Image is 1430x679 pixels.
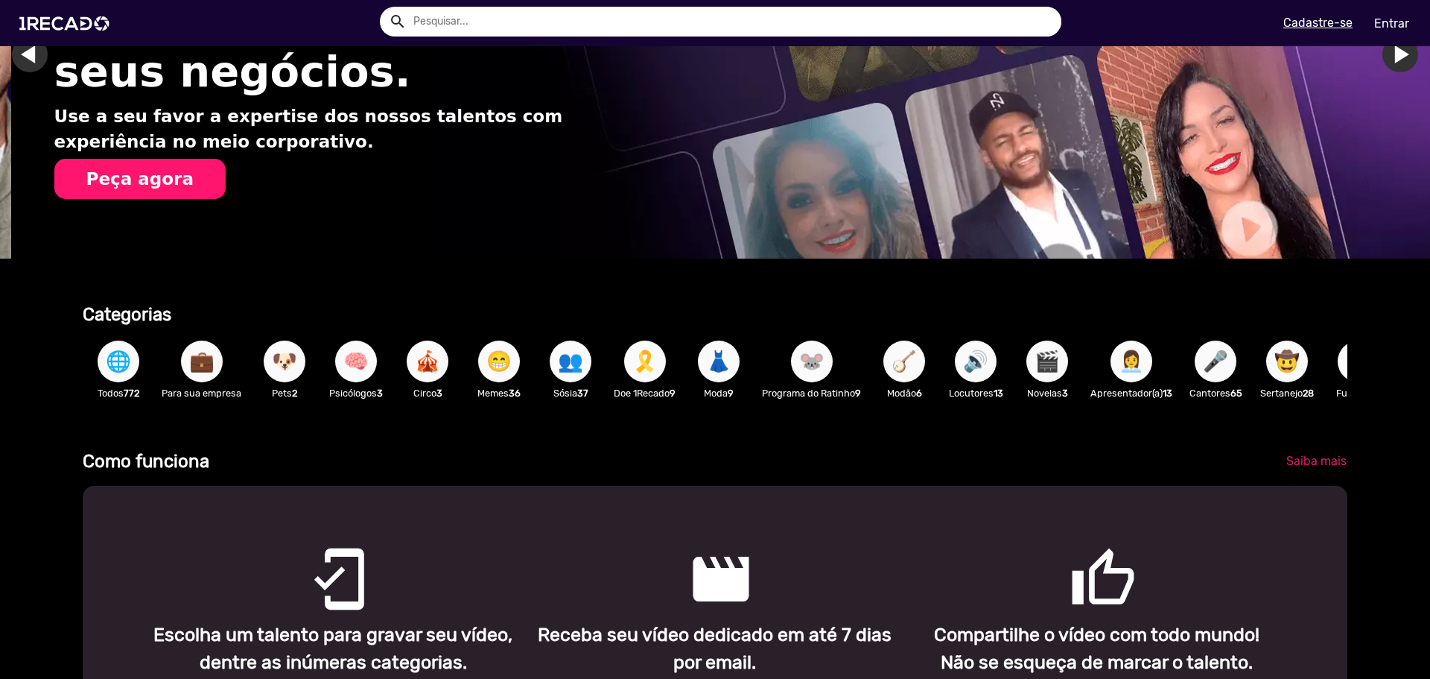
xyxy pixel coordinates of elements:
[1286,454,1347,468] span: Saiba mais
[994,388,1003,399] b: 13
[690,386,747,400] p: Moda
[687,546,705,563] mat-icon: movie
[670,388,676,399] b: 9
[264,341,305,382] button: 🐶
[305,546,323,563] mat-icon: mobile_friendly
[624,341,666,382] button: 🎗️
[876,386,932,400] p: Modão
[892,341,917,382] span: 🪕
[1203,341,1228,382] span: 🎤
[256,386,313,400] p: Pets
[1019,386,1075,400] p: Novelas
[90,386,147,400] p: Todos
[917,621,1277,677] p: Compartilhe o vídeo com todo mundo! Não se esqueça de marcar o talento.
[883,341,925,382] button: 🪕
[1266,341,1308,382] button: 🤠
[415,341,440,382] span: 🎪
[106,341,131,382] span: 🌐
[98,341,139,382] button: 🌐
[1070,546,1087,563] mat-icon: thumb_up_outlined
[1163,388,1172,399] b: 13
[536,621,895,677] p: Receba seu vídeo dedicado em até 7 dias por email.
[558,341,583,382] span: 👥
[54,104,626,155] p: Use a seu favor a expertise dos nossos talentos com experiência no meio corporativo.
[577,388,588,399] b: 37
[124,388,139,399] b: 772
[728,388,734,399] b: 9
[1274,448,1358,475] a: Saiba mais
[1230,388,1242,399] b: 65
[384,7,410,34] button: Example home icon
[407,341,448,382] button: 🎪
[1274,341,1300,382] span: 🤠
[189,341,214,382] span: 💼
[436,388,442,399] b: 3
[955,341,997,382] button: 🔊
[1035,341,1060,382] span: 🎬
[335,341,377,382] button: 🧠
[162,386,241,400] p: Para sua empresa
[1062,388,1068,399] b: 3
[54,159,226,199] button: Peça agora
[1338,341,1379,382] button: ⚽
[1346,341,1371,382] span: ⚽
[1195,341,1236,382] button: 🎤
[947,386,1004,400] p: Locutores
[181,341,223,382] button: 💼
[1283,16,1353,30] u: Cadastre-se
[799,341,824,382] span: 🐭
[377,388,383,399] b: 3
[389,13,407,31] mat-icon: Example home icon
[550,341,591,382] button: 👥
[1394,37,1429,72] a: Ir para o próximo slide
[328,386,384,400] p: Psicólogos
[632,341,658,382] span: 🎗️
[471,386,527,400] p: Memes
[614,386,676,400] p: Doe 1Recado
[1303,388,1314,399] b: 28
[1026,341,1068,382] button: 🎬
[343,341,369,382] span: 🧠
[1110,341,1152,382] button: 👩‍💼
[1187,386,1244,400] p: Cantores
[292,388,297,399] b: 2
[272,341,297,382] span: 🐶
[399,386,456,400] p: Circo
[1259,386,1315,400] p: Sertanejo
[83,304,171,325] b: Categorias
[509,388,521,399] b: 36
[83,451,209,472] b: Como funciona
[1119,341,1144,382] span: 👩‍💼
[963,341,988,382] span: 🔊
[855,388,861,399] b: 9
[486,341,512,382] span: 😁
[402,7,1061,37] input: Pesquisar...
[542,386,599,400] p: Sósia
[1090,386,1172,400] p: Apresentador(a)
[791,341,833,382] button: 🐭
[706,341,731,382] span: 👗
[698,341,740,382] button: 👗
[762,386,861,400] p: Programa do Ratinho
[478,341,520,382] button: 😁
[916,388,922,399] b: 6
[1364,10,1419,37] a: Entrar
[153,621,513,677] p: Escolha um talento para gravar seu vídeo, dentre as inúmeras categorias.
[1330,386,1387,400] p: Futebol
